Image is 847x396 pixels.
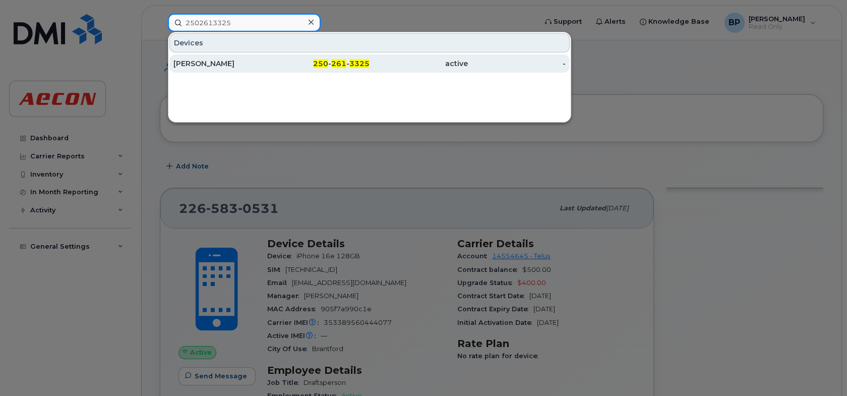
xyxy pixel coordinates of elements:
[173,59,272,69] div: [PERSON_NAME]
[370,59,468,69] div: active
[169,33,570,52] div: Devices
[169,54,570,73] a: [PERSON_NAME]250-261-3325active-
[349,59,370,68] span: 3325
[272,59,370,69] div: - -
[468,59,566,69] div: -
[313,59,328,68] span: 250
[331,59,346,68] span: 261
